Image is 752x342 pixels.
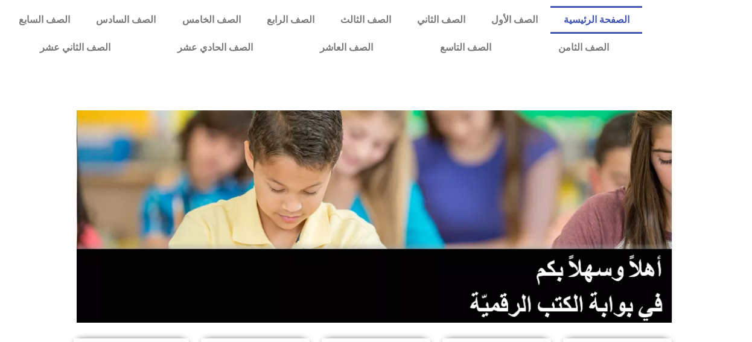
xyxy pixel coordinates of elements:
[404,6,478,34] a: الصف الثاني
[169,6,253,34] a: الصف الخامس
[550,6,642,34] a: الصفحة الرئيسية
[524,34,642,62] a: الصف الثامن
[478,6,550,34] a: الصف الأول
[6,6,83,34] a: الصف السابع
[6,34,144,62] a: الصف الثاني عشر
[83,6,169,34] a: الصف السادس
[286,34,406,62] a: الصف العاشر
[253,6,327,34] a: الصف الرابع
[144,34,286,62] a: الصف الحادي عشر
[327,6,404,34] a: الصف الثالث
[406,34,524,62] a: الصف التاسع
